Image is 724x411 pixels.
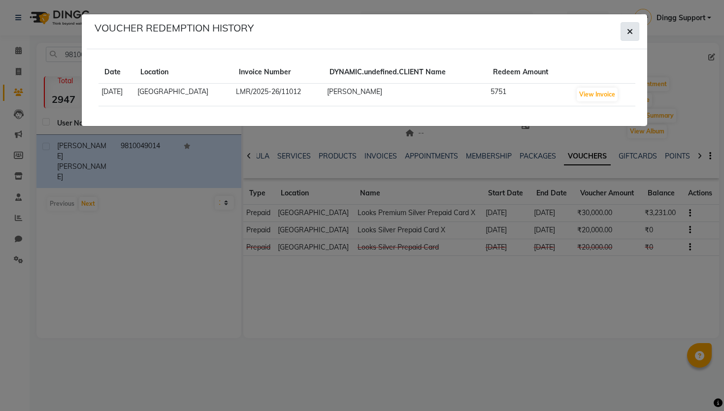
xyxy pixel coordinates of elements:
[99,84,134,106] td: [DATE]
[324,84,487,106] td: [PERSON_NAME]
[233,61,324,84] th: Invoice Number
[99,61,134,84] th: Date
[487,61,573,84] th: Redeem Amount
[487,84,573,106] td: 5751
[134,84,233,106] td: [GEOGRAPHIC_DATA]
[324,61,487,84] th: DYNAMIC.undefined.CLIENT Name
[233,84,324,106] td: LMR/2025-26/11012
[577,88,618,101] button: View Invoice
[95,22,254,34] h5: VOUCHER REDEMPTION HISTORY
[134,61,233,84] th: Location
